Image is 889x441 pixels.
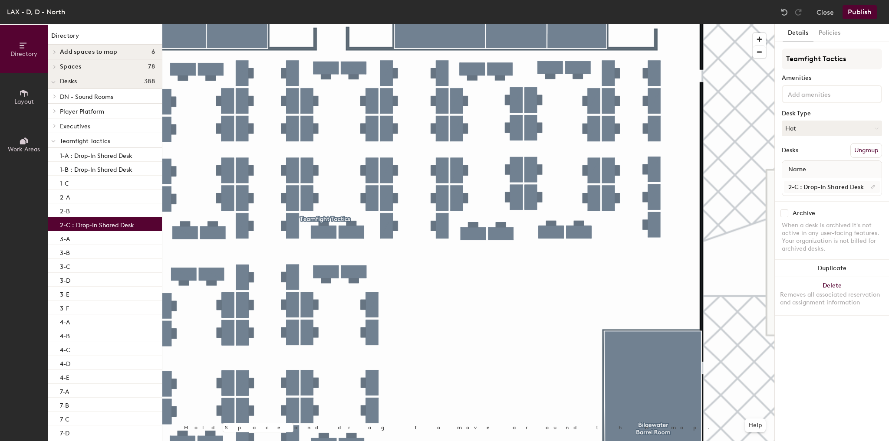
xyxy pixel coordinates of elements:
[782,147,798,154] div: Desks
[60,372,69,382] p: 4-E
[148,63,155,70] span: 78
[60,49,118,56] span: Add spaces to map
[60,177,69,187] p: 1-C
[817,5,834,19] button: Close
[786,88,864,99] input: Add amenities
[60,205,70,215] p: 2-B
[14,98,34,105] span: Layout
[60,247,70,257] p: 3-B
[784,181,880,193] input: Unnamed desk
[745,418,766,432] button: Help
[60,78,77,85] span: Desks
[780,8,789,16] img: Undo
[782,222,882,253] div: When a desk is archived it's not active in any user-facing features. Your organization is not bil...
[780,291,884,307] div: Removes all associated reservation and assignment information
[60,316,70,326] p: 4-A
[60,344,70,354] p: 4-C
[60,385,69,395] p: 7-A
[775,260,889,277] button: Duplicate
[813,24,846,42] button: Policies
[60,427,69,437] p: 7-D
[60,302,69,312] p: 3-F
[60,261,70,271] p: 3-C
[7,7,66,17] div: LAX - D, D - North
[843,5,877,19] button: Publish
[793,210,815,217] div: Archive
[782,75,882,82] div: Amenities
[10,50,37,58] span: Directory
[782,110,882,117] div: Desk Type
[60,358,70,368] p: 4-D
[60,163,132,173] p: 1-B : Drop-In Shared Desk
[60,150,132,160] p: 1-A : Drop-In Shared Desk
[60,191,70,201] p: 2-A
[60,63,82,70] span: Spaces
[60,108,104,115] span: Player Platform
[60,219,134,229] p: 2-C : Drop-In Shared Desk
[60,123,90,130] span: Executives
[782,121,882,136] button: Hot
[775,277,889,315] button: DeleteRemoves all associated reservation and assignment information
[60,399,69,409] p: 7-B
[783,24,813,42] button: Details
[60,288,69,298] p: 3-E
[60,413,69,423] p: 7-C
[60,330,70,340] p: 4-B
[794,8,803,16] img: Redo
[144,78,155,85] span: 388
[8,146,40,153] span: Work Areas
[784,162,810,177] span: Name
[60,93,113,101] span: DN - Sound Rooms
[48,31,162,45] h1: Directory
[60,274,70,284] p: 3-D
[60,233,70,243] p: 3-A
[151,49,155,56] span: 6
[850,143,882,158] button: Ungroup
[60,137,110,145] span: Teamfight Tactics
